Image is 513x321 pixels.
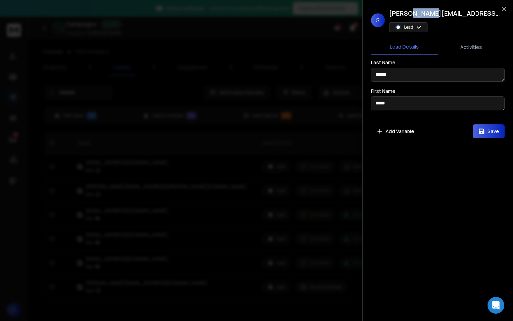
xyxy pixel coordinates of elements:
[371,89,395,94] label: First Name
[371,39,438,55] button: Lead Details
[473,124,505,138] button: Save
[404,24,413,30] p: Lead
[371,60,395,65] label: Last Name
[488,297,504,314] div: Open Intercom Messenger
[371,13,385,27] span: S
[438,39,505,55] button: Activities
[371,124,420,138] button: Add Variable
[389,8,501,18] h1: [PERSON_NAME][EMAIL_ADDRESS][PERSON_NAME][DOMAIN_NAME]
